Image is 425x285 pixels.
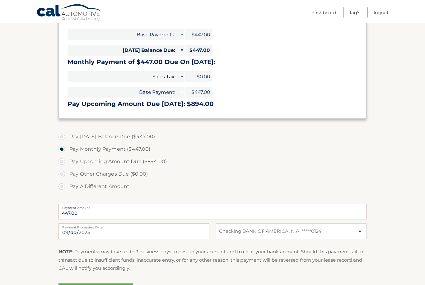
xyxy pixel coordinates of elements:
[68,30,178,40] span: Base Payments:
[58,224,209,239] input: Payment Date
[58,224,209,229] label: Payment Processing Date
[58,249,72,255] strong: NOTE
[184,45,213,56] span: $447.00
[68,45,178,56] span: [DATE] Balance Due:
[58,168,367,181] label: Pay Other Charges Due ($0.00)
[68,58,357,66] h3: Monthly Payment of $447.00 Due On [DATE]:
[374,7,389,18] a: Logout
[178,45,184,56] span: =
[350,7,360,18] a: FAQ's
[58,181,367,193] label: Pay A Different Amount
[58,156,367,168] label: Pay Upcoming Amount Due ($894.00)
[184,71,213,82] span: $0.00
[184,30,213,40] span: $447.00
[36,4,102,22] a: Cal Automotive
[184,87,213,98] span: $447.00
[178,87,184,98] span: +
[58,143,367,156] label: Pay Monthly Payment ($447.00)
[178,71,184,82] span: +
[58,204,367,220] input: Payment Amount
[58,204,367,209] label: Payment Amount
[58,248,367,273] p: : Payments may take up to 3 business days to post to your account and to clear your bank account....
[178,30,184,40] span: +
[68,71,178,82] span: Sales Tax:
[311,7,336,18] a: Dashboard
[68,87,178,98] span: Base Payment:
[68,100,357,108] h3: Pay Upcoming Amount Due [DATE]: $894.00
[58,131,367,143] label: Pay [DATE] Balance Due ($447.00)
